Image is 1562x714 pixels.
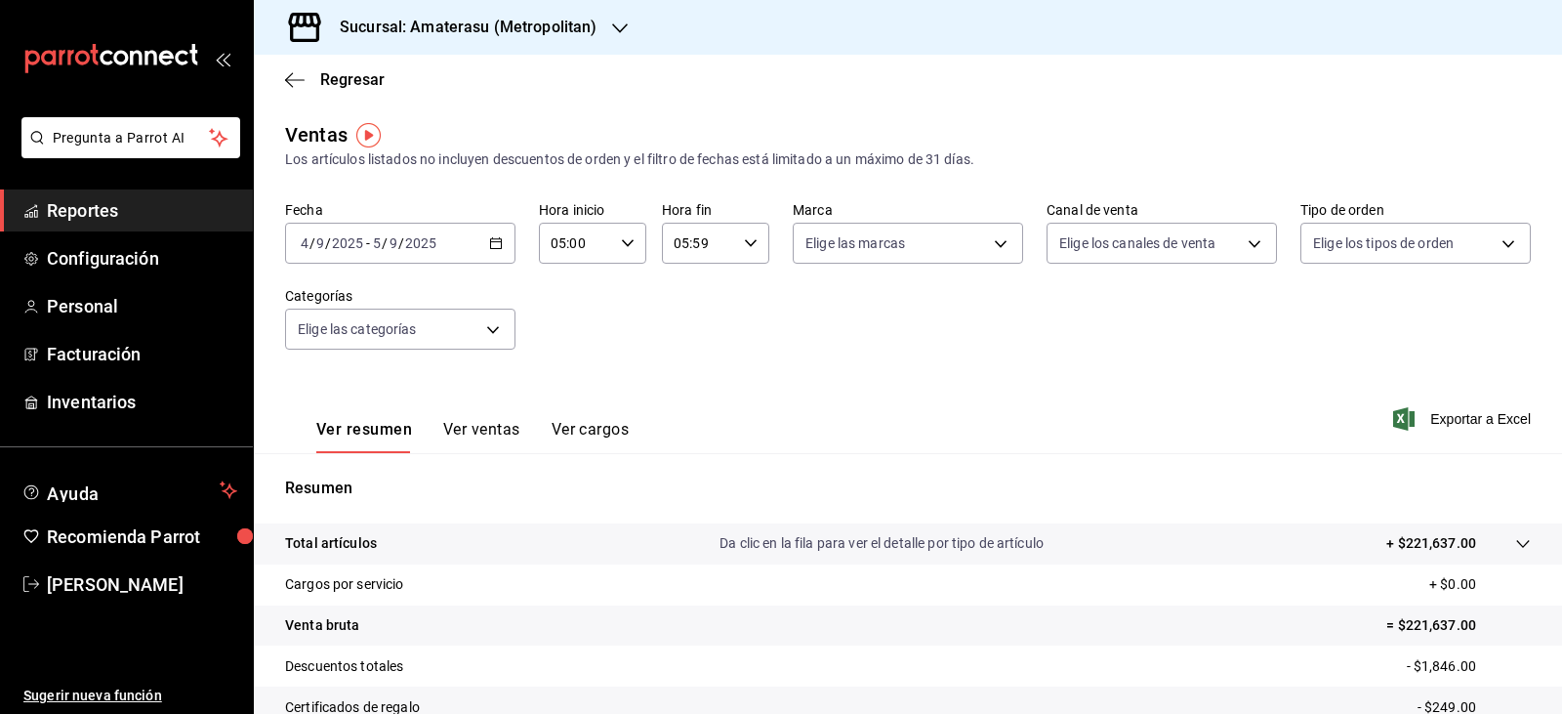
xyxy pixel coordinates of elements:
[285,70,385,89] button: Regresar
[539,203,646,217] label: Hora inicio
[285,289,515,303] label: Categorías
[300,235,309,251] input: --
[325,235,331,251] span: /
[398,235,404,251] span: /
[285,656,403,677] p: Descuentos totales
[23,686,237,706] span: Sugerir nueva función
[356,123,381,147] img: Tooltip marker
[1300,203,1531,217] label: Tipo de orden
[1059,233,1215,253] span: Elige los canales de venta
[285,615,359,636] p: Venta bruta
[285,533,377,554] p: Total artículos
[47,245,237,272] span: Configuración
[552,420,630,453] button: Ver cargos
[47,389,237,415] span: Inventarios
[719,533,1044,554] p: Da clic en la fila para ver el detalle por tipo de artículo
[1313,233,1454,253] span: Elige los tipos de orden
[285,149,1531,170] div: Los artículos listados no incluyen descuentos de orden y el filtro de fechas está limitado a un m...
[316,420,412,453] button: Ver resumen
[309,235,315,251] span: /
[320,70,385,89] span: Regresar
[372,235,382,251] input: --
[1397,407,1531,431] button: Exportar a Excel
[298,319,417,339] span: Elige las categorías
[1047,203,1277,217] label: Canal de venta
[443,420,520,453] button: Ver ventas
[324,16,596,39] h3: Sucursal: Amaterasu (Metropolitan)
[47,197,237,224] span: Reportes
[285,120,348,149] div: Ventas
[1386,615,1531,636] p: = $221,637.00
[805,233,905,253] span: Elige las marcas
[389,235,398,251] input: --
[47,341,237,367] span: Facturación
[1386,533,1476,554] p: + $221,637.00
[315,235,325,251] input: --
[793,203,1023,217] label: Marca
[331,235,364,251] input: ----
[21,117,240,158] button: Pregunta a Parrot AI
[366,235,370,251] span: -
[47,571,237,598] span: [PERSON_NAME]
[53,128,210,148] span: Pregunta a Parrot AI
[285,203,515,217] label: Fecha
[47,479,212,502] span: Ayuda
[1429,574,1531,595] p: + $0.00
[662,203,769,217] label: Hora fin
[1407,656,1531,677] p: - $1,846.00
[215,51,230,66] button: open_drawer_menu
[47,524,237,550] span: Recomienda Parrot
[14,142,240,162] a: Pregunta a Parrot AI
[404,235,437,251] input: ----
[47,293,237,319] span: Personal
[382,235,388,251] span: /
[316,420,629,453] div: navigation tabs
[285,574,404,595] p: Cargos por servicio
[285,477,1531,500] p: Resumen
